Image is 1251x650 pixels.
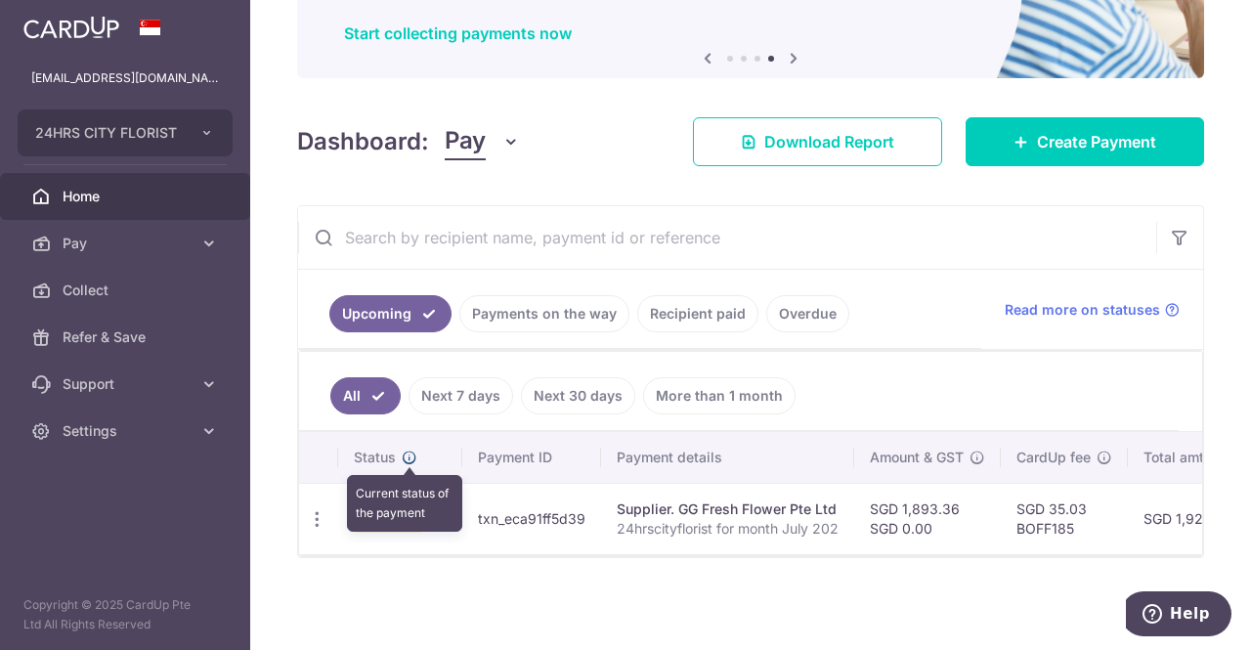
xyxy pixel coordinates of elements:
td: SGD 35.03 BOFF185 [1001,483,1128,554]
a: Upcoming [329,295,452,332]
span: Total amt. [1143,448,1208,467]
a: All [330,377,401,414]
td: txn_eca91ff5d39 [462,483,601,554]
span: Settings [63,421,192,441]
button: Pay [445,123,520,160]
img: CardUp [23,16,119,39]
span: 24HRS CITY FLORIST [35,123,180,143]
a: Current status of the payment [396,450,417,465]
td: SGD 1,893.36 SGD 0.00 [854,483,1001,554]
span: Refer & Save [63,327,192,347]
span: Download Report [764,130,894,153]
a: Payments on the way [459,295,629,332]
span: Create Payment [1037,130,1156,153]
th: Payment details [601,432,854,483]
span: Support [63,374,192,394]
a: Overdue [766,295,849,332]
span: CardUp fee [1016,448,1091,467]
p: 24hrscityflorist for month July 202 [617,519,839,539]
p: [EMAIL_ADDRESS][DOMAIN_NAME] [31,68,219,88]
a: More than 1 month [643,377,796,414]
span: Collect [63,281,192,300]
input: Search by recipient name, payment id or reference [298,206,1156,269]
span: Read more on statuses [1005,300,1160,320]
iframe: Opens a widget where you can find more information [1126,591,1231,640]
td: SGD 1,928.39 [1128,483,1249,554]
a: Recipient paid [637,295,758,332]
a: Next 7 days [409,377,513,414]
span: Amount & GST [870,448,964,467]
a: Read more on statuses [1005,300,1180,320]
span: Pay [445,123,486,160]
a: Create Payment [966,117,1204,166]
h4: Dashboard: [297,124,429,159]
a: Start collecting payments now [344,23,572,43]
span: Home [63,187,192,206]
span: Pay [63,234,192,253]
div: Supplier. GG Fresh Flower Pte Ltd [617,499,839,519]
button: 24HRS CITY FLORIST [18,109,233,156]
div: Current status of the payment [347,475,462,532]
a: Download Report [693,117,942,166]
span: Status [354,448,396,467]
a: Next 30 days [521,377,635,414]
th: Payment ID [462,432,601,483]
